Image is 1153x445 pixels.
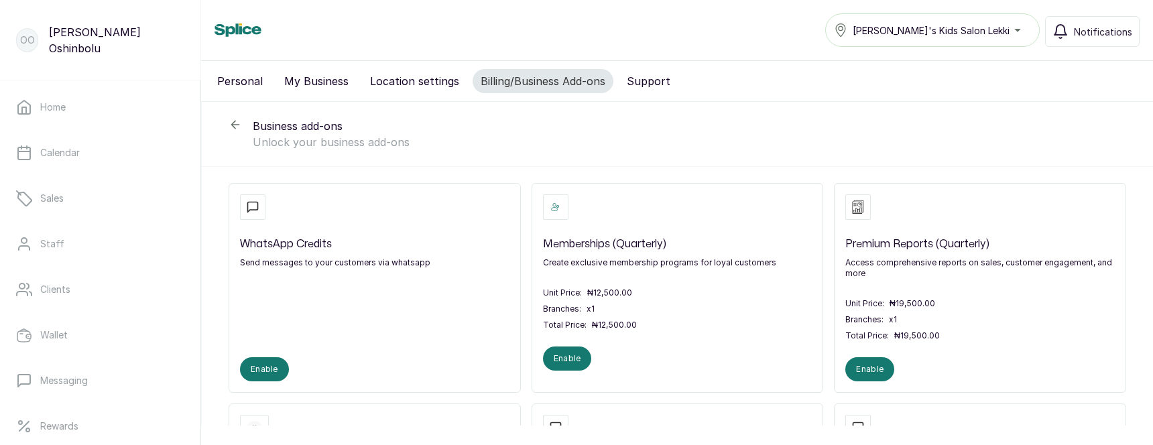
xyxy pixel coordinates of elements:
p: Branches: [543,304,581,314]
button: Billing/Business Add-ons [473,69,613,93]
p: Business add-ons [253,118,1126,134]
button: Enable [845,357,894,381]
button: Enable [240,357,289,381]
p: ₦19,500.00 [894,330,940,341]
a: Clients [11,271,190,308]
p: Send messages to your customers via whatsapp [240,257,430,268]
button: My Business [276,69,357,93]
p: Unit Price: [543,288,582,298]
p: Access comprehensive reports on sales, customer engagement, and more [845,257,1115,279]
button: [PERSON_NAME]'s Kids Salon Lekki [825,13,1040,47]
p: Unlock your business add-ons [253,134,1126,150]
a: Wallet [11,316,190,354]
p: Total Price: [543,320,587,330]
p: Calendar [40,146,80,160]
p: Staff [40,237,64,251]
button: Support [619,69,678,93]
p: [PERSON_NAME] Oshinbolu [49,24,184,56]
button: Personal [209,69,271,93]
p: x 1 [587,304,595,314]
p: Wallet [40,328,68,342]
a: Home [11,88,190,126]
p: Clients [40,283,70,296]
button: Notifications [1045,16,1140,47]
p: ₦12,500.00 [587,288,632,298]
p: Rewards [40,420,78,433]
p: Sales [40,192,64,205]
p: ₦12,500.00 [592,320,637,330]
p: ₦19,500.00 [890,298,935,309]
p: Create exclusive membership programs for loyal customers [543,257,776,268]
h2: Premium Reports (Quarterly) [845,236,1115,252]
p: OO [20,34,35,47]
p: Branches: [845,314,884,325]
a: Sales [11,180,190,217]
button: Location settings [362,69,467,93]
a: Messaging [11,362,190,399]
p: Messaging [40,374,88,387]
p: Total Price: [845,330,889,341]
a: Rewards [11,407,190,445]
h2: WhatsApp Credits [240,236,509,252]
span: Notifications [1074,25,1132,39]
p: Unit Price: [845,298,884,309]
h2: Memberships (Quarterly) [543,236,812,252]
a: Staff [11,225,190,263]
span: [PERSON_NAME]'s Kids Salon Lekki [853,23,1010,38]
p: x 1 [889,314,897,325]
a: Calendar [11,134,190,172]
p: Home [40,101,66,114]
button: Enable [543,346,592,371]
